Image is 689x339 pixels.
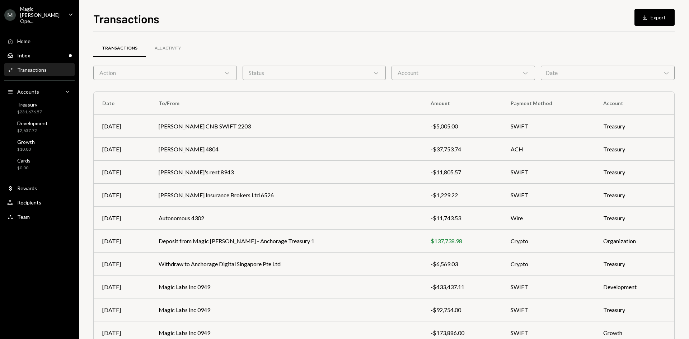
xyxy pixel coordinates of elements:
[595,138,674,161] td: Treasury
[4,210,75,223] a: Team
[102,283,141,291] div: [DATE]
[17,109,42,115] div: $231,676.57
[150,184,422,207] td: [PERSON_NAME] Insurance Brokers Ltd 6526
[502,92,595,115] th: Payment Method
[150,253,422,276] td: Withdraw to Anchorage Digital Singapore Pte Ltd
[431,237,493,245] div: $137,738.98
[17,89,39,95] div: Accounts
[595,298,674,321] td: Treasury
[150,207,422,230] td: Autonomous 4302
[94,92,150,115] th: Date
[17,67,47,73] div: Transactions
[243,66,386,80] div: Status
[93,66,237,80] div: Action
[634,9,675,26] button: Export
[17,185,37,191] div: Rewards
[17,102,42,108] div: Treasury
[150,161,422,184] td: [PERSON_NAME]'s rent 8943
[102,145,141,154] div: [DATE]
[431,168,493,176] div: -$11,805.57
[150,138,422,161] td: [PERSON_NAME] 4804
[4,137,75,154] a: Growth$10.00
[102,237,141,245] div: [DATE]
[17,199,41,206] div: Recipients
[4,85,75,98] a: Accounts
[17,157,31,164] div: Cards
[431,283,493,291] div: -$433,437.11
[102,214,141,222] div: [DATE]
[150,115,422,138] td: [PERSON_NAME] CNB SWIFT 2203
[431,191,493,199] div: -$1,229.22
[17,128,48,134] div: $2,637.72
[17,214,30,220] div: Team
[431,329,493,337] div: -$173,886.00
[4,196,75,209] a: Recipients
[146,39,189,57] a: All Activity
[150,276,422,298] td: Magic Labs Inc 0949
[17,146,35,152] div: $10.00
[4,49,75,62] a: Inbox
[102,122,141,131] div: [DATE]
[93,39,146,57] a: Transactions
[595,276,674,298] td: Development
[20,6,62,24] div: Magic [PERSON_NAME] Ope...
[595,230,674,253] td: Organization
[4,34,75,47] a: Home
[431,214,493,222] div: -$11,743.53
[502,207,595,230] td: Wire
[102,191,141,199] div: [DATE]
[102,168,141,176] div: [DATE]
[4,99,75,117] a: Treasury$231,676.57
[595,184,674,207] td: Treasury
[541,66,675,80] div: Date
[150,298,422,321] td: Magic Labs Inc 0949
[17,165,31,171] div: $0.00
[4,118,75,135] a: Development$2,637.72
[150,230,422,253] td: Deposit from Magic [PERSON_NAME] - Anchorage Treasury 1
[431,122,493,131] div: -$5,005.00
[502,115,595,138] td: SWIFT
[155,45,181,51] div: All Activity
[431,145,493,154] div: -$37,753.74
[502,298,595,321] td: SWIFT
[595,207,674,230] td: Treasury
[17,139,35,145] div: Growth
[595,92,674,115] th: Account
[595,115,674,138] td: Treasury
[4,63,75,76] a: Transactions
[17,120,48,126] div: Development
[431,260,493,268] div: -$6,569.03
[502,230,595,253] td: Crypto
[502,161,595,184] td: SWIFT
[102,45,137,51] div: Transactions
[502,184,595,207] td: SWIFT
[93,11,159,26] h1: Transactions
[17,52,30,58] div: Inbox
[102,329,141,337] div: [DATE]
[595,161,674,184] td: Treasury
[595,253,674,276] td: Treasury
[4,182,75,194] a: Rewards
[392,66,535,80] div: Account
[502,253,595,276] td: Crypto
[150,92,422,115] th: To/From
[4,9,16,21] div: M
[502,138,595,161] td: ACH
[431,306,493,314] div: -$92,754.00
[4,155,75,173] a: Cards$0.00
[502,276,595,298] td: SWIFT
[102,260,141,268] div: [DATE]
[102,306,141,314] div: [DATE]
[17,38,31,44] div: Home
[422,92,502,115] th: Amount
